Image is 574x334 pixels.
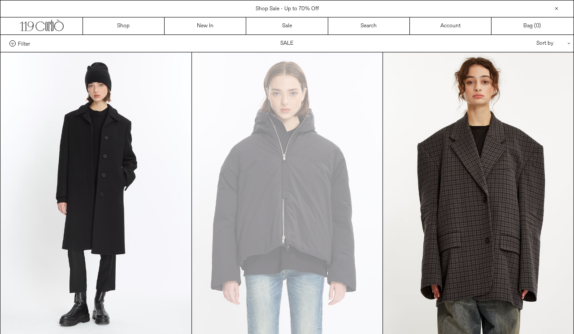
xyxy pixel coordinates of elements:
a: Bag () [491,17,573,34]
a: New In [165,17,246,34]
a: Sale [246,17,328,34]
a: Account [410,17,491,34]
span: 0 [536,22,539,30]
span: ) [536,22,541,30]
a: Shop [83,17,165,34]
div: Sort by [484,35,565,52]
a: Search [328,17,410,34]
span: Filter [18,40,30,47]
a: Shop Sale - Up to 70% Off [256,5,319,13]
